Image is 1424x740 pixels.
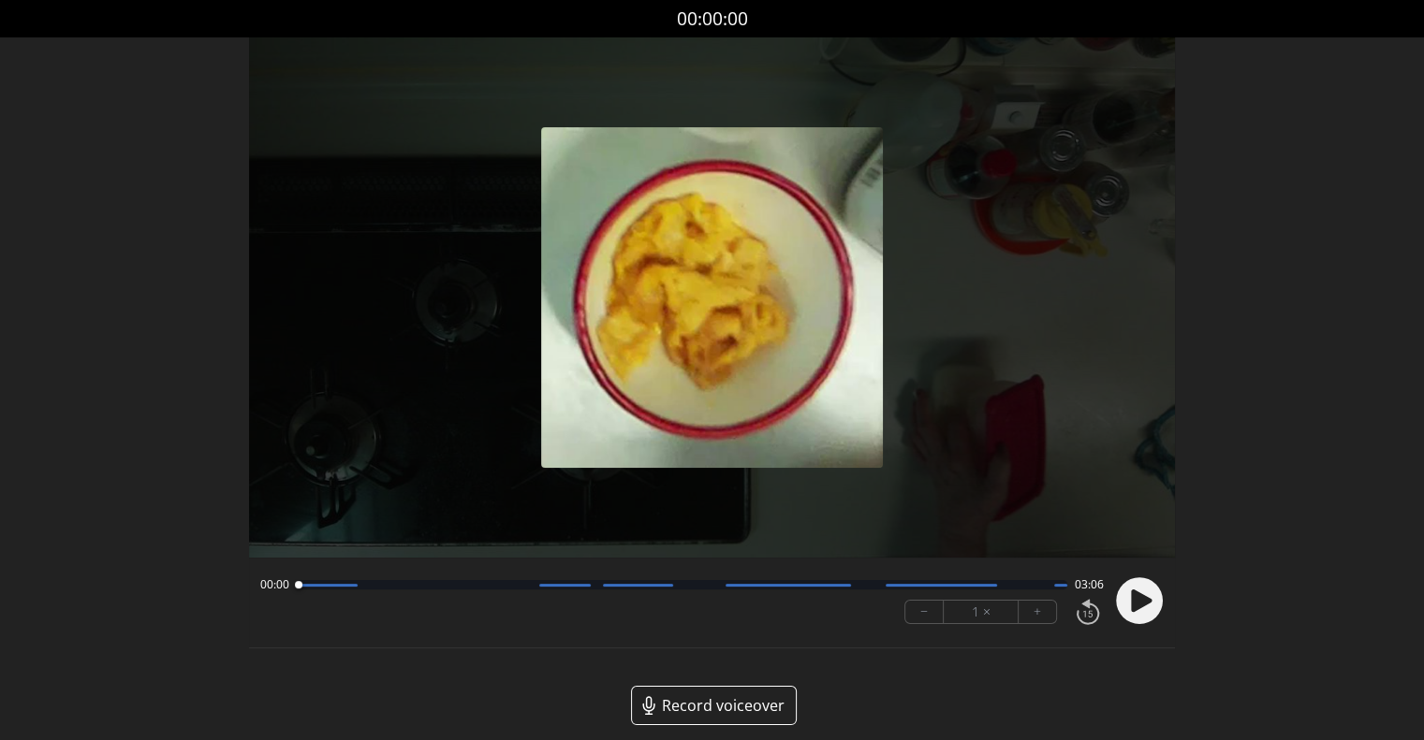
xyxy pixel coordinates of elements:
[662,694,785,717] span: Record voiceover
[1019,601,1056,623] button: +
[260,577,289,592] span: 00:00
[677,6,748,33] a: 00:00:00
[541,127,882,468] img: Poster Image
[905,601,944,623] button: −
[944,601,1019,623] div: 1 ×
[1075,577,1104,592] span: 03:06
[631,686,797,725] a: Record voiceover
